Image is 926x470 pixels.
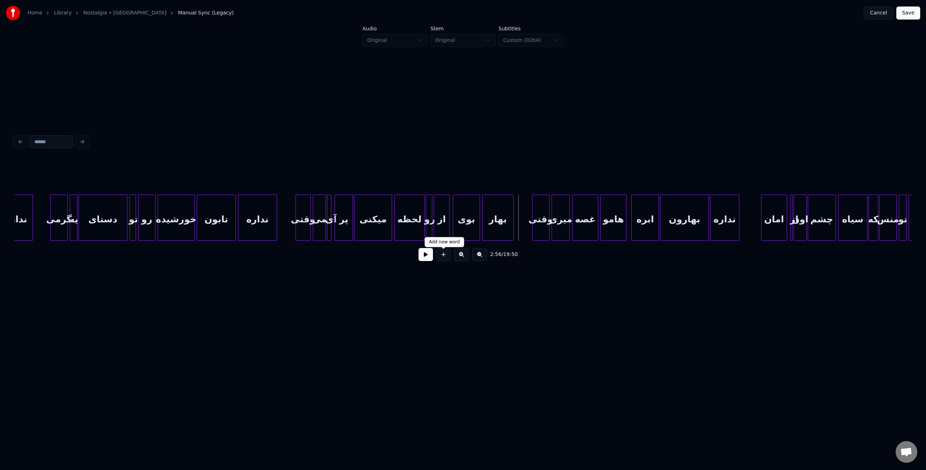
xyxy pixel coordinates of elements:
div: / [490,251,507,258]
div: Add new word [429,239,460,245]
a: Nostalgia • [GEOGRAPHIC_DATA] [83,9,166,17]
nav: breadcrumb [27,9,234,17]
div: Open chat [896,441,917,463]
span: 2:56 [490,251,501,258]
img: youka [6,6,20,20]
label: Audio [362,26,428,31]
span: 19:50 [503,251,518,258]
a: Library [54,9,72,17]
label: Subtitles [498,26,564,31]
label: Stem [430,26,496,31]
span: Manual Sync (Legacy) [178,9,234,17]
a: Home [27,9,42,17]
button: Cancel [864,7,893,20]
button: Save [896,7,920,20]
